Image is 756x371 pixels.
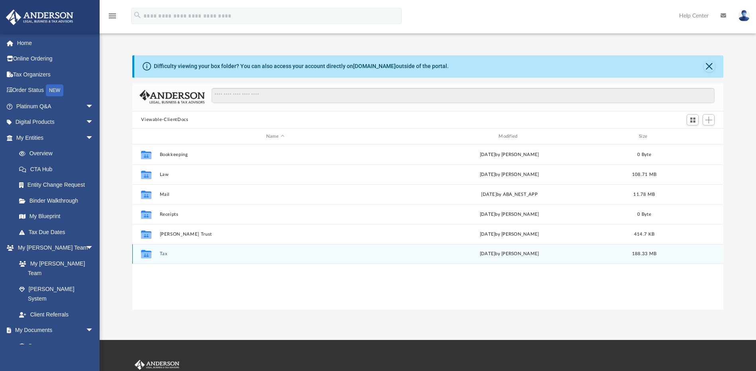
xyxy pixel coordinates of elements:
a: Platinum Q&Aarrow_drop_down [6,98,106,114]
a: Binder Walkthrough [11,193,106,209]
a: menu [108,15,117,21]
a: Client Referrals [11,307,102,322]
div: Difficulty viewing your box folder? You can also access your account directly on outside of the p... [154,62,449,70]
span: 188.33 MB [632,252,656,256]
img: User Pic [738,10,750,21]
a: Digital Productsarrow_drop_down [6,114,106,130]
a: Tax Due Dates [11,224,106,240]
button: Add [703,114,715,125]
button: Viewable-ClientDocs [141,116,188,123]
span: 108.71 MB [632,172,656,177]
input: Search files and folders [212,88,715,103]
span: arrow_drop_down [86,240,102,256]
a: My Blueprint [11,209,102,225]
img: Anderson Advisors Platinum Portal [4,10,76,25]
a: Box [11,338,98,354]
a: Entity Change Request [11,177,106,193]
div: Modified [394,133,625,140]
i: search [133,11,142,20]
div: id [136,133,156,140]
a: My [PERSON_NAME] Teamarrow_drop_down [6,240,102,256]
div: Size [628,133,660,140]
a: Home [6,35,106,51]
span: arrow_drop_down [86,322,102,339]
a: My [PERSON_NAME] Team [11,256,98,281]
span: arrow_drop_down [86,130,102,146]
a: Online Ordering [6,51,106,67]
div: [DATE] by ABA_NEST_APP [394,191,625,198]
a: My Documentsarrow_drop_down [6,322,102,338]
div: [DATE] by [PERSON_NAME] [394,231,625,238]
button: Close [704,61,715,72]
button: Switch to Grid View [687,114,699,125]
span: arrow_drop_down [86,98,102,115]
a: [PERSON_NAME] System [11,281,102,307]
button: Law [160,172,391,177]
div: [DATE] by [PERSON_NAME] [394,171,625,178]
button: Receipts [160,212,391,217]
a: Tax Organizers [6,66,106,82]
a: CTA Hub [11,161,106,177]
div: Name [159,133,391,140]
a: [DOMAIN_NAME] [353,63,396,69]
button: Bookkeeping [160,152,391,157]
span: 414.7 KB [634,232,654,236]
div: [DATE] by [PERSON_NAME] [394,251,625,258]
span: 0 Byte [638,152,652,157]
div: NEW [46,84,63,96]
a: My Entitiesarrow_drop_down [6,130,106,146]
button: Mail [160,192,391,197]
a: Order StatusNEW [6,82,106,99]
div: id [664,133,720,140]
span: 0 Byte [638,212,652,217]
i: menu [108,11,117,21]
div: grid [132,144,723,309]
button: Tax [160,252,391,257]
a: Overview [11,146,106,162]
span: arrow_drop_down [86,114,102,131]
button: [PERSON_NAME] Trust [160,232,391,237]
img: Anderson Advisors Platinum Portal [133,360,181,370]
span: 11.78 MB [634,192,655,197]
div: [DATE] by [PERSON_NAME] [394,211,625,218]
div: [DATE] by [PERSON_NAME] [394,151,625,158]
